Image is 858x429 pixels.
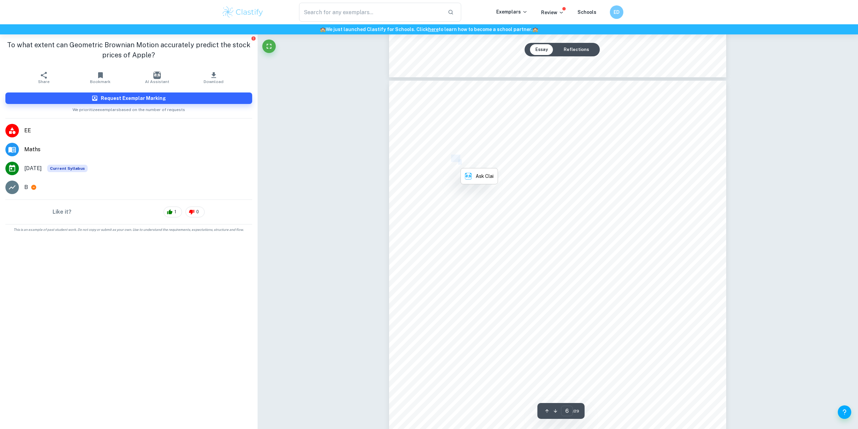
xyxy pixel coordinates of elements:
h6: Request Exemplar Marking [101,95,166,102]
span: ÿ([GEOGRAPHIC_DATA]) [429,318,525,325]
h6: ED [613,8,620,16]
button: Bookmark [72,68,129,87]
span: EE [24,127,252,135]
a: here [428,27,439,32]
span: ý [458,160,461,165]
span: 🏫 [320,27,326,32]
span: the stock price [429,303,467,310]
span: ý [436,384,438,389]
button: ED [610,5,623,19]
button: Ask Clai [461,168,498,184]
a: Schools [578,9,596,15]
span: μÿ [449,413,456,420]
span: : price stock at time [436,204,486,211]
span: ý [432,209,435,214]
span: d [429,349,433,356]
span: ý [436,227,439,232]
span: 0 [193,209,203,215]
span: : extremely small change in time [437,256,523,263]
button: Fullscreen [262,39,276,53]
span: shows the predicted return of the stock price [459,413,574,420]
span: - [439,398,441,405]
span: ý [490,204,493,211]
button: Request Exemplar Marking [5,92,252,104]
div: 1 [164,207,182,217]
span: shows the part of the stock price change that is deterministic. [449,398,608,405]
span: Ã [429,287,433,294]
span: Download [204,79,224,84]
button: AI Assistant [129,68,185,87]
img: clai.png [465,173,472,180]
span: + [471,155,474,162]
span: ý [487,160,489,165]
span: : drift coefficient that shows the average return on the price of stock [434,272,610,278]
p: B [24,183,28,191]
span: 1 [171,209,180,215]
span: This is an example of past student work. Do not copy or submit as your own. Use to understand the... [3,227,255,232]
span: Maths [24,145,252,154]
span: : volatility of the stock price that estimates the extent of uncertainty or randomness in shifts in [434,287,680,294]
span: ÿ [429,204,432,211]
span: 🏫 [532,27,538,32]
span: Bookmark [90,79,111,84]
span: : [444,380,446,386]
span: μÿ [451,155,458,162]
button: Reflections [558,44,594,55]
span: = [442,155,446,162]
span: [DATE] [24,164,42,172]
span: Ãÿ [480,155,487,162]
span: AI Assistant [145,79,169,84]
span: : time [433,241,448,247]
div: This exemplar is based on the current syllabus. Feel free to refer to it for inspiration/ideas wh... [47,165,88,172]
span: ýý [438,380,444,386]
span: ý [436,160,439,165]
p: Ask Clai [476,172,494,180]
span: ýÿ [429,222,436,229]
p: Exemplars [496,8,528,16]
span: explain particle motion at random; in finance, it is about the random element of stock price shifts [429,333,683,340]
span: We prioritize exemplars based on the number of requests [72,104,185,113]
img: Clastify logo [221,5,264,19]
span: over extremely small period [477,222,551,229]
span: : change of [439,222,468,229]
button: Report issue [251,36,256,41]
span: ÿ [470,222,474,229]
span: ý [456,418,458,423]
h1: To what extent can Geometric Brownian Motion accurately predict the stock prices of Apple? [5,40,252,60]
span: ÿ([GEOGRAPHIC_DATA]) [432,349,528,356]
button: Essay [530,44,553,55]
span: ýÿ [429,155,436,162]
h6: Like it? [53,208,71,216]
span: where: [429,189,446,195]
button: Download [185,68,242,87]
p: Review [541,9,564,16]
span: Geometric Brownian motion can be written as: [429,125,551,131]
span: : The Wiener process (or Brownian motion) that is is a mathematical model that's used to [443,318,676,325]
span: kfk778 [655,109,673,116]
span: / 29 [573,408,579,414]
span: μÿ [429,380,436,386]
span: ý [429,241,432,247]
span: Current Syllabus [47,165,88,172]
span: ý [474,227,476,232]
span: pg 5 [675,109,686,116]
span: ýÿ([GEOGRAPHIC_DATA]) [489,155,587,162]
span: μ [429,272,433,278]
button: Help and Feedback [838,405,851,419]
div: 0 [185,207,205,217]
span: - [439,413,441,420]
h6: We just launched Clastify for Schools. Click to learn how to become a school partner. [1,26,857,33]
span: ýý [429,256,435,263]
span: Share [38,79,50,84]
span: ýý [460,155,467,162]
input: Search for any exemplars... [299,3,443,22]
img: AI Assistant [153,72,161,79]
button: Share [16,68,72,87]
